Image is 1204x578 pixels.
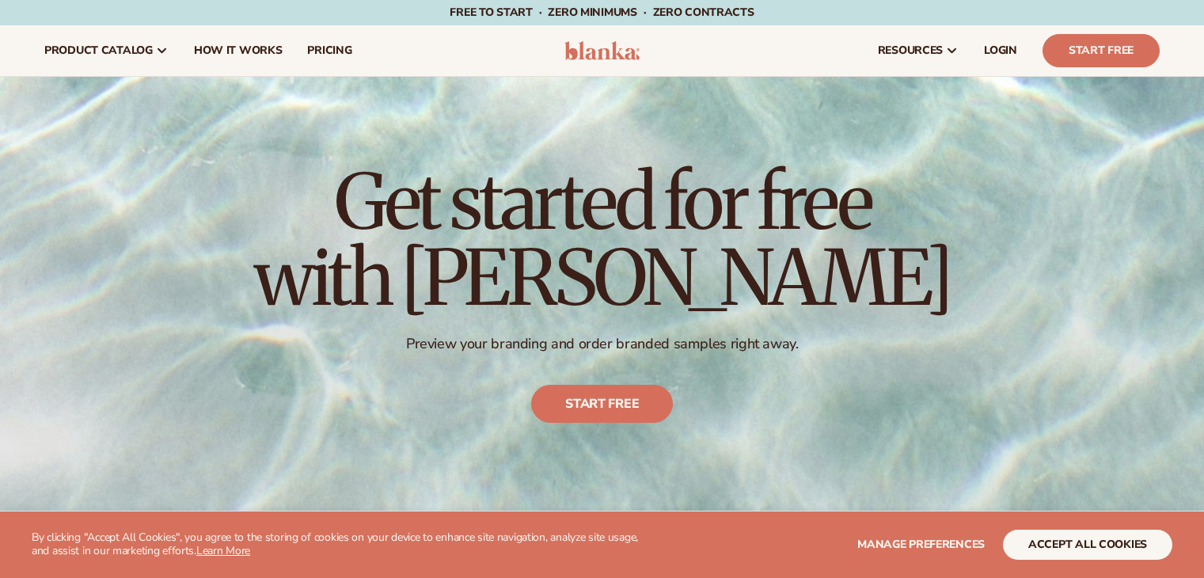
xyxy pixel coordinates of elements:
[44,44,153,57] span: product catalog
[1043,34,1160,67] a: Start Free
[564,41,640,60] img: logo
[531,386,673,424] a: Start free
[878,44,943,57] span: resources
[1003,530,1172,560] button: accept all cookies
[196,543,250,558] a: Learn More
[307,44,351,57] span: pricing
[450,5,754,20] span: Free to start · ZERO minimums · ZERO contracts
[181,25,295,76] a: How It Works
[294,25,364,76] a: pricing
[32,25,181,76] a: product catalog
[865,25,971,76] a: resources
[254,164,951,316] h1: Get started for free with [PERSON_NAME]
[984,44,1017,57] span: LOGIN
[254,335,951,353] p: Preview your branding and order branded samples right away.
[857,530,985,560] button: Manage preferences
[32,531,656,558] p: By clicking "Accept All Cookies", you agree to the storing of cookies on your device to enhance s...
[857,537,985,552] span: Manage preferences
[194,44,283,57] span: How It Works
[971,25,1030,76] a: LOGIN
